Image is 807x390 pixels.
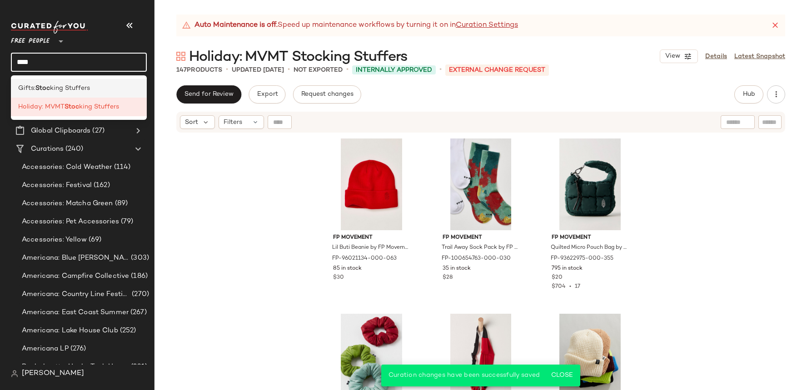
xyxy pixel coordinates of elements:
span: 35 in stock [443,265,471,273]
span: Filters [224,118,242,127]
span: (303) [129,253,149,263]
b: Stoc [35,84,50,93]
span: • [566,284,575,290]
span: (69) [87,235,102,245]
span: Curations [31,144,64,154]
span: Send for Review [184,91,234,98]
p: External Change Request [445,64,549,76]
span: Export [256,91,278,98]
span: • [439,64,442,75]
span: (252) [118,326,136,336]
span: FP-96021134-000-063 [332,255,397,263]
p: Not Exported [294,65,343,75]
span: Free People [11,31,50,47]
span: 147 [176,67,187,74]
span: Curation changes have been successfully saved [389,372,540,379]
span: 795 in stock [552,265,583,273]
span: • [288,64,290,75]
span: 85 in stock [333,265,362,273]
button: Close [547,367,577,384]
span: Sort [185,118,198,127]
button: Send for Review [176,85,241,104]
span: Accessories: Yellow [22,235,87,245]
span: FP-93622975-000-355 [551,255,613,263]
img: cfy_white_logo.C9jOOHJF.svg [11,21,88,34]
img: 93622975_355_b [544,138,636,230]
span: FP-100654763-000-030 [442,255,511,263]
b: Stoc [65,102,79,112]
span: Americana: Campfire Collective [22,271,129,281]
span: Americana: East Coast Summer [22,307,129,318]
span: (276) [69,344,86,354]
span: (114) [112,162,131,173]
a: Latest Snapshot [734,52,785,61]
span: Accessories: Pet Accessories [22,217,119,227]
span: Americana: Country Line Festival [22,289,130,300]
span: (240) [64,144,83,154]
span: FP Movement [552,234,628,242]
span: Global Clipboards [31,126,90,136]
span: (267) [129,307,147,318]
div: Products [176,65,222,75]
span: Americana: Lake House Club [22,326,118,336]
span: • [226,64,228,75]
span: (27) [90,126,105,136]
span: Quilted Micro Pouch Bag by FP Movement at Free People in [GEOGRAPHIC_DATA] [551,244,628,252]
span: [PERSON_NAME] [22,368,84,379]
strong: Auto Maintenance is off. [194,20,278,31]
span: • [346,64,349,75]
span: (162) [92,180,110,191]
button: Request changes [293,85,361,104]
p: updated [DATE] [232,65,284,75]
span: $30 [333,274,344,282]
span: $28 [443,274,453,282]
span: (186) [129,271,148,281]
span: Internally Approved [356,65,432,75]
span: Holiday: MVMT [18,102,65,112]
span: Accessories: Matcha Green [22,198,113,209]
img: svg%3e [176,52,185,61]
button: Hub [734,85,763,104]
span: Holiday: MVMT Stocking Stuffers [189,48,407,66]
img: svg%3e [11,370,18,377]
span: Americana LP [22,344,69,354]
span: FP Movement [333,234,410,242]
a: Curation Settings [456,20,518,31]
span: View [665,53,680,60]
span: 17 [575,284,580,290]
button: View [660,49,698,63]
span: $20 [552,274,563,282]
span: Bachelorette: Honky Tonk Honey [22,362,129,372]
button: Export [249,85,285,104]
span: Americana: Blue [PERSON_NAME] Baby [22,253,129,263]
span: king Stuffers [50,84,90,93]
span: (231) [129,362,147,372]
span: Hub [742,91,755,98]
span: (270) [130,289,149,300]
span: Trail Away Sock Pack by FP Movement at Free People in [GEOGRAPHIC_DATA] [442,244,518,252]
span: Accessories: Cold Weather [22,162,112,173]
span: king Stuffers [79,102,119,112]
span: FP Movement [443,234,519,242]
span: Close [551,372,573,379]
span: $704 [552,284,566,290]
img: 96021134_063_b [326,138,417,230]
span: (79) [119,217,134,227]
span: (89) [113,198,128,209]
span: Request changes [301,91,354,98]
a: Details [705,52,727,61]
span: Gifts: [18,84,35,93]
img: 100654763_030_c [435,138,527,230]
div: Speed up maintenance workflows by turning it on in [182,20,518,31]
span: Accessories: Festival [22,180,92,191]
span: Lil Buti Beanie by FP Movement at Free People in Red [332,244,409,252]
